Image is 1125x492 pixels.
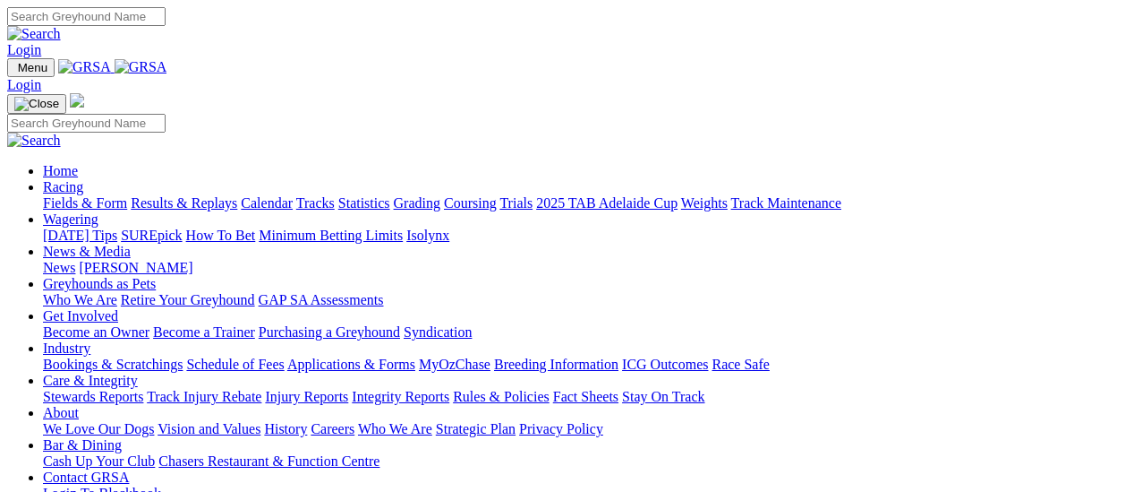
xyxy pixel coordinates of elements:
[43,453,155,469] a: Cash Up Your Club
[536,195,678,211] a: 2025 TAB Adelaide Cup
[436,421,516,436] a: Strategic Plan
[43,389,1118,405] div: Care & Integrity
[241,195,293,211] a: Calendar
[43,228,1118,244] div: Wagering
[43,373,138,388] a: Care & Integrity
[121,292,255,307] a: Retire Your Greyhound
[259,324,400,340] a: Purchasing a Greyhound
[70,93,84,108] img: logo-grsa-white.png
[43,405,79,420] a: About
[43,421,1118,437] div: About
[14,97,59,111] img: Close
[43,260,1118,276] div: News & Media
[43,324,1118,341] div: Get Involved
[7,7,166,26] input: Search
[358,421,432,436] a: Who We Are
[731,195,841,211] a: Track Maintenance
[43,421,154,436] a: We Love Our Dogs
[158,453,379,469] a: Chasers Restaurant & Function Centre
[264,421,307,436] a: History
[444,195,497,211] a: Coursing
[7,77,41,92] a: Login
[43,211,98,227] a: Wagering
[681,195,728,211] a: Weights
[7,26,61,42] img: Search
[158,421,260,436] a: Vision and Values
[43,244,131,259] a: News & Media
[712,357,769,372] a: Race Safe
[186,228,256,243] a: How To Bet
[519,421,603,436] a: Privacy Policy
[43,292,1118,308] div: Greyhounds as Pets
[58,59,111,75] img: GRSA
[43,292,117,307] a: Who We Are
[43,437,122,453] a: Bar & Dining
[296,195,335,211] a: Tracks
[43,260,75,275] a: News
[622,357,708,372] a: ICG Outcomes
[7,94,66,114] button: Toggle navigation
[18,61,47,74] span: Menu
[43,357,183,372] a: Bookings & Scratchings
[453,389,550,404] a: Rules & Policies
[394,195,440,211] a: Grading
[131,195,237,211] a: Results & Replays
[259,292,384,307] a: GAP SA Assessments
[79,260,192,275] a: [PERSON_NAME]
[406,228,449,243] a: Isolynx
[311,421,354,436] a: Careers
[43,453,1118,470] div: Bar & Dining
[153,324,255,340] a: Become a Trainer
[43,179,83,194] a: Racing
[352,389,449,404] a: Integrity Reports
[186,357,284,372] a: Schedule of Fees
[338,195,390,211] a: Statistics
[553,389,618,404] a: Fact Sheets
[622,389,704,404] a: Stay On Track
[259,228,403,243] a: Minimum Betting Limits
[7,42,41,57] a: Login
[115,59,167,75] img: GRSA
[7,133,61,149] img: Search
[265,389,348,404] a: Injury Reports
[43,341,90,356] a: Industry
[43,324,149,340] a: Become an Owner
[404,324,472,340] a: Syndication
[43,357,1118,373] div: Industry
[43,195,127,211] a: Fields & Form
[287,357,415,372] a: Applications & Forms
[499,195,533,211] a: Trials
[43,228,117,243] a: [DATE] Tips
[121,228,182,243] a: SUREpick
[43,470,129,485] a: Contact GRSA
[43,195,1118,211] div: Racing
[43,163,78,178] a: Home
[7,58,55,77] button: Toggle navigation
[494,357,618,372] a: Breeding Information
[7,114,166,133] input: Search
[43,389,143,404] a: Stewards Reports
[419,357,490,372] a: MyOzChase
[147,389,261,404] a: Track Injury Rebate
[43,308,118,324] a: Get Involved
[43,276,156,291] a: Greyhounds as Pets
